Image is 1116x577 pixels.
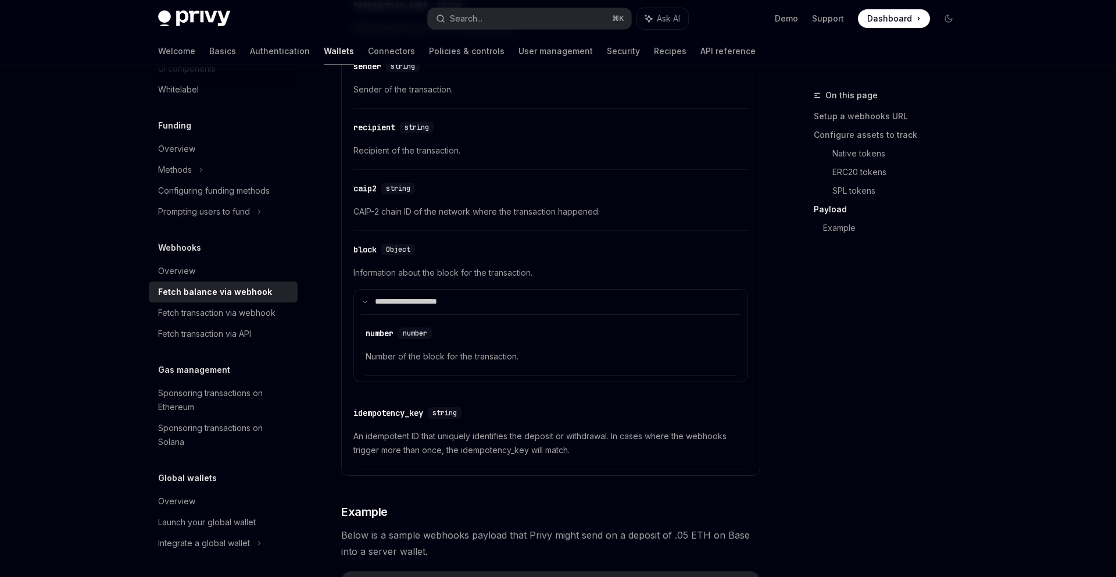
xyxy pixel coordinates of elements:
[432,408,457,418] span: string
[149,180,298,201] a: Configuring funding methods
[858,9,930,28] a: Dashboard
[158,285,272,299] div: Fetch balance via webhook
[149,418,298,453] a: Sponsoring transactions on Solana
[700,37,756,65] a: API reference
[158,494,195,508] div: Overview
[158,306,276,320] div: Fetch transaction via webhook
[832,144,967,163] a: Native tokens
[158,119,191,133] h5: Funding
[149,261,298,282] a: Overview
[775,13,798,24] a: Demo
[158,536,250,550] div: Integrate a global wallet
[353,60,381,72] div: sender
[158,10,230,27] img: dark logo
[814,200,967,219] a: Payload
[814,107,967,126] a: Setup a webhooks URL
[158,421,291,449] div: Sponsoring transactions on Solana
[158,471,217,485] h5: Global wallets
[607,37,640,65] a: Security
[158,184,270,198] div: Configuring funding methods
[353,266,748,280] span: Information about the block for the transaction.
[612,14,624,23] span: ⌘ K
[654,37,686,65] a: Recipes
[518,37,593,65] a: User management
[366,327,394,339] div: number
[353,183,377,194] div: caip2
[823,219,967,237] a: Example
[814,126,967,144] a: Configure assets to track
[158,241,201,255] h5: Webhooks
[209,37,236,65] a: Basics
[149,282,298,302] a: Fetch balance via webhook
[158,37,195,65] a: Welcome
[637,8,688,29] button: Ask AI
[939,9,958,28] button: Toggle dark mode
[368,37,415,65] a: Connectors
[149,79,298,100] a: Whitelabel
[149,138,298,159] a: Overview
[158,142,195,156] div: Overview
[366,350,736,364] span: Number of the block for the transaction.
[158,83,199,97] div: Whitelabel
[353,144,748,158] span: Recipient of the transaction.
[353,407,423,419] div: idempotency_key
[324,37,354,65] a: Wallets
[149,302,298,323] a: Fetch transaction via webhook
[158,264,195,278] div: Overview
[149,491,298,512] a: Overview
[158,363,230,377] h5: Gas management
[353,244,377,255] div: block
[386,184,410,193] span: string
[429,37,505,65] a: Policies & controls
[832,163,967,181] a: ERC20 tokens
[405,123,429,132] span: string
[149,323,298,344] a: Fetch transaction via API
[353,429,748,457] span: An idempotent ID that uniquely identifies the deposit or withdrawal. In cases where the webhooks ...
[158,515,256,529] div: Launch your global wallet
[825,88,878,102] span: On this page
[867,13,912,24] span: Dashboard
[341,504,388,520] span: Example
[812,13,844,24] a: Support
[250,37,310,65] a: Authentication
[403,329,427,338] span: number
[353,122,395,133] div: recipient
[657,13,680,24] span: Ask AI
[341,527,760,560] span: Below is a sample webhooks payload that Privy might send on a deposit of .05 ETH on Base into a s...
[158,386,291,414] div: Sponsoring transactions on Ethereum
[158,163,192,177] div: Methods
[353,83,748,97] span: Sender of the transaction.
[158,205,250,219] div: Prompting users to fund
[832,181,967,200] a: SPL tokens
[428,8,631,29] button: Search...⌘K
[149,383,298,418] a: Sponsoring transactions on Ethereum
[353,205,748,219] span: CAIP-2 chain ID of the network where the transaction happened.
[450,12,482,26] div: Search...
[158,327,251,341] div: Fetch transaction via API
[391,62,415,71] span: string
[386,245,410,254] span: Object
[149,512,298,533] a: Launch your global wallet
